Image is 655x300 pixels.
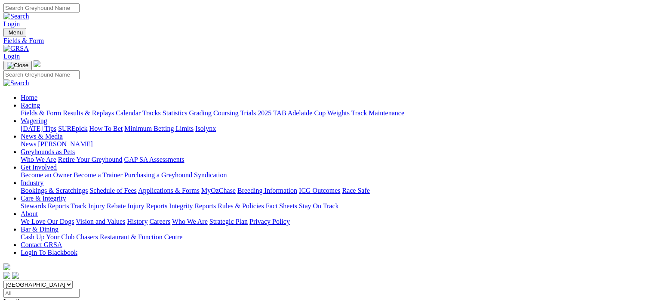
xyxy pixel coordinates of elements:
a: Become a Trainer [74,171,123,179]
a: Industry [21,179,43,186]
div: Care & Integrity [21,202,652,210]
a: Home [21,94,37,101]
a: Schedule of Fees [89,187,136,194]
img: logo-grsa-white.png [34,60,40,67]
a: SUREpick [58,125,87,132]
a: Purchasing a Greyhound [124,171,192,179]
a: Wagering [21,117,47,124]
a: Privacy Policy [249,218,290,225]
a: Grading [189,109,212,117]
a: Cash Up Your Club [21,233,74,241]
input: Search [3,3,80,12]
div: Racing [21,109,652,117]
a: ICG Outcomes [299,187,340,194]
a: Track Maintenance [351,109,404,117]
div: Greyhounds as Pets [21,156,652,164]
img: twitter.svg [12,272,19,279]
a: Get Involved [21,164,57,171]
a: Who We Are [21,156,56,163]
a: Fields & Form [21,109,61,117]
a: Coursing [213,109,239,117]
a: Who We Are [172,218,208,225]
img: facebook.svg [3,272,10,279]
a: Stewards Reports [21,202,69,210]
a: Trials [240,109,256,117]
a: Login [3,53,20,60]
a: Bookings & Scratchings [21,187,88,194]
a: We Love Our Dogs [21,218,74,225]
a: Syndication [194,171,227,179]
a: Careers [149,218,170,225]
a: Weights [327,109,350,117]
img: GRSA [3,45,29,53]
a: Statistics [163,109,188,117]
a: Race Safe [342,187,369,194]
a: Racing [21,102,40,109]
div: Bar & Dining [21,233,652,241]
span: Menu [9,29,23,36]
a: How To Bet [89,125,123,132]
a: Bar & Dining [21,226,58,233]
a: Login [3,20,20,28]
a: Applications & Forms [138,187,200,194]
a: Minimum Betting Limits [124,125,194,132]
div: Industry [21,187,652,195]
a: Vision and Values [76,218,125,225]
img: Search [3,12,29,20]
a: Retire Your Greyhound [58,156,123,163]
input: Search [3,70,80,79]
a: News & Media [21,133,63,140]
a: [PERSON_NAME] [38,140,92,148]
div: Wagering [21,125,652,133]
a: Contact GRSA [21,241,62,248]
a: History [127,218,148,225]
a: Login To Blackbook [21,249,77,256]
button: Toggle navigation [3,61,32,70]
img: logo-grsa-white.png [3,263,10,270]
a: GAP SA Assessments [124,156,185,163]
a: Results & Replays [63,109,114,117]
a: Fact Sheets [266,202,297,210]
a: News [21,140,36,148]
a: Isolynx [195,125,216,132]
a: Track Injury Rebate [71,202,126,210]
img: Search [3,79,29,87]
a: MyOzChase [201,187,236,194]
a: Integrity Reports [169,202,216,210]
a: About [21,210,38,217]
a: [DATE] Tips [21,125,56,132]
a: Chasers Restaurant & Function Centre [76,233,182,241]
div: News & Media [21,140,652,148]
div: Get Involved [21,171,652,179]
a: Greyhounds as Pets [21,148,75,155]
img: Close [7,62,28,69]
a: Tracks [142,109,161,117]
div: About [21,218,652,226]
a: Become an Owner [21,171,72,179]
a: 2025 TAB Adelaide Cup [258,109,326,117]
a: Care & Integrity [21,195,66,202]
a: Strategic Plan [209,218,248,225]
button: Toggle navigation [3,28,26,37]
a: Breeding Information [237,187,297,194]
a: Fields & Form [3,37,652,45]
input: Select date [3,289,80,298]
a: Calendar [116,109,141,117]
a: Injury Reports [127,202,167,210]
a: Rules & Policies [218,202,264,210]
a: Stay On Track [299,202,338,210]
